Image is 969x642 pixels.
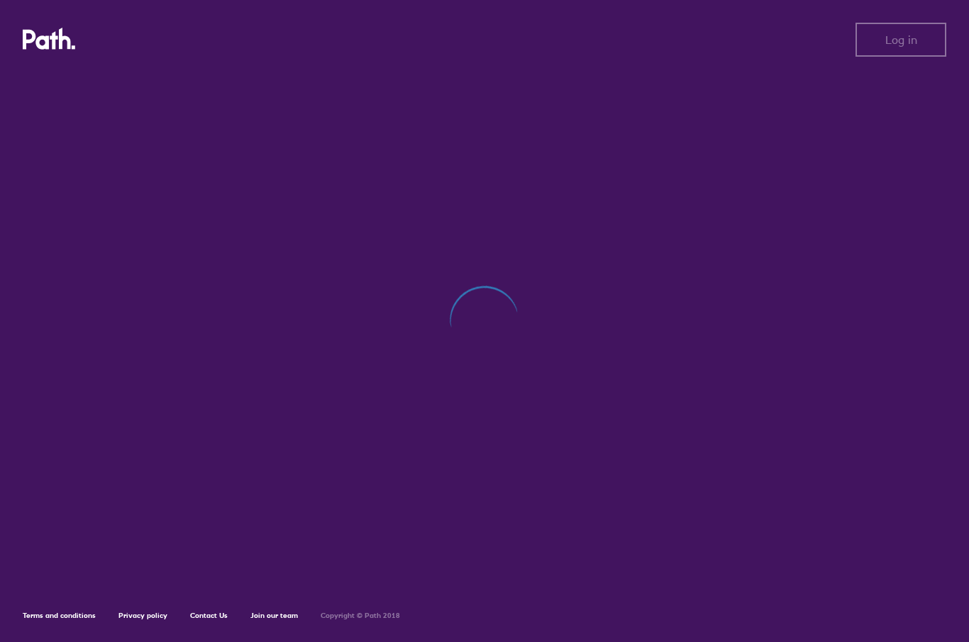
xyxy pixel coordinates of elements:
a: Join our team [250,611,298,620]
span: Log in [885,33,917,46]
h6: Copyright © Path 2018 [321,612,400,620]
button: Log in [856,23,946,57]
a: Contact Us [190,611,228,620]
a: Privacy policy [118,611,167,620]
a: Terms and conditions [23,611,96,620]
